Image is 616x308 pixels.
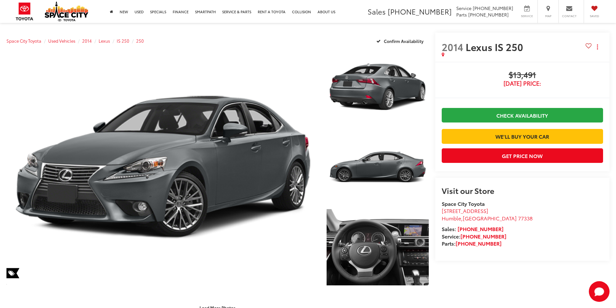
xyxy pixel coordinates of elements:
a: Check Availability [442,108,603,122]
a: [PHONE_NUMBER] [458,225,503,232]
span: [PHONE_NUMBER] [468,11,509,18]
a: Expand Photo 2 [327,129,429,206]
span: $13,491 [442,70,603,80]
svg: Start Chat [589,281,610,302]
span: Humble [442,214,461,222]
span: Sales: [442,225,456,232]
span: Map [541,14,555,18]
span: Confirm Availability [384,38,424,44]
img: Space City Toyota [45,1,88,21]
button: Actions [592,41,603,52]
span: [PHONE_NUMBER] [388,6,452,16]
span: 2014 [442,40,463,54]
button: Toggle Chat Window [589,281,610,302]
span: Sales [368,6,386,16]
a: [PHONE_NUMBER] [456,239,502,247]
a: 2014 [82,38,92,44]
button: Get Price Now [442,148,603,163]
span: dropdown dots [597,44,598,49]
span: , [442,214,533,222]
span: Parts [456,11,467,18]
a: 250 [136,38,144,44]
a: IS 250 [117,38,129,44]
span: [PHONE_NUMBER] [473,5,513,11]
span: [STREET_ADDRESS] [442,207,488,214]
span: [DATE] Price: [442,80,603,87]
span: Contact [562,14,577,18]
a: Expand Photo 0 [6,49,319,285]
a: Expand Photo 3 [327,209,429,286]
span: Saved [587,14,601,18]
span: Service [520,14,534,18]
span: [GEOGRAPHIC_DATA] [463,214,517,222]
a: We'll Buy Your Car [442,129,603,143]
a: [PHONE_NUMBER] [460,232,506,240]
strong: Service: [442,232,506,240]
span: 77338 [518,214,533,222]
a: Lexus [99,38,110,44]
img: 2014 Lexus IS 250 250 [3,48,322,287]
span: Service [456,5,471,11]
img: 2014 Lexus IS 250 250 [325,208,429,286]
a: Space City Toyota [6,38,41,44]
img: 2014 Lexus IS 250 250 [325,128,429,206]
span: Special [6,268,19,278]
strong: Parts: [442,239,502,247]
a: Expand Photo 1 [327,49,429,125]
a: [STREET_ADDRESS] Humble,[GEOGRAPHIC_DATA] 77338 [442,207,533,222]
span: Lexus IS 250 [466,40,525,54]
h2: Visit our Store [442,186,603,195]
button: Confirm Availability [373,35,429,47]
strong: Space City Toyota [442,200,485,207]
img: 2014 Lexus IS 250 250 [325,48,429,126]
a: Used Vehicles [48,38,75,44]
